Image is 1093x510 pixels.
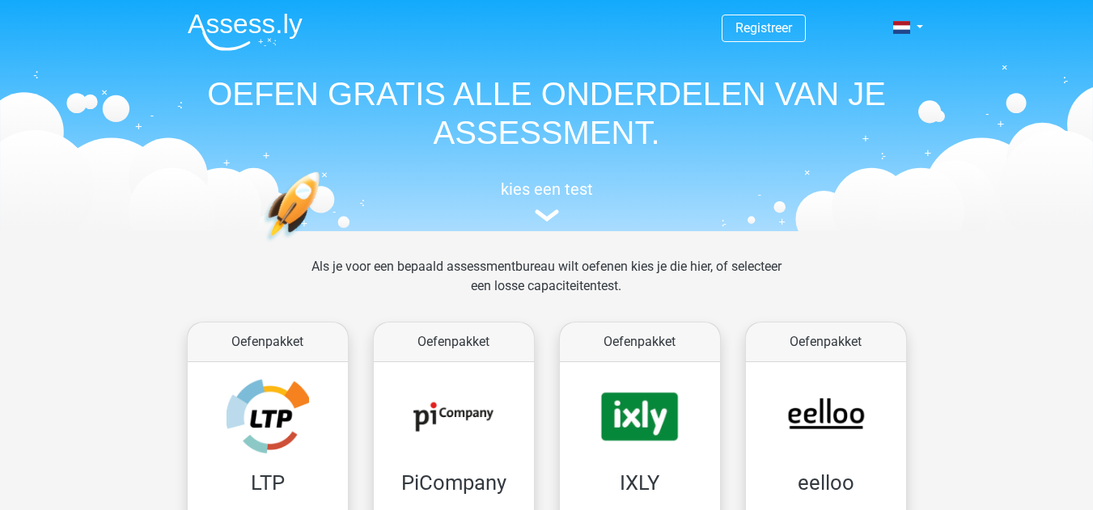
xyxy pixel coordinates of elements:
a: Registreer [735,20,792,36]
h1: OEFEN GRATIS ALLE ONDERDELEN VAN JE ASSESSMENT. [175,74,919,152]
div: Als je voor een bepaald assessmentbureau wilt oefenen kies je die hier, of selecteer een losse ca... [299,257,794,315]
img: assessment [535,209,559,221]
img: oefenen [264,171,383,318]
h5: kies een test [175,179,919,199]
img: Assessly [188,13,303,51]
a: kies een test [175,179,919,222]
